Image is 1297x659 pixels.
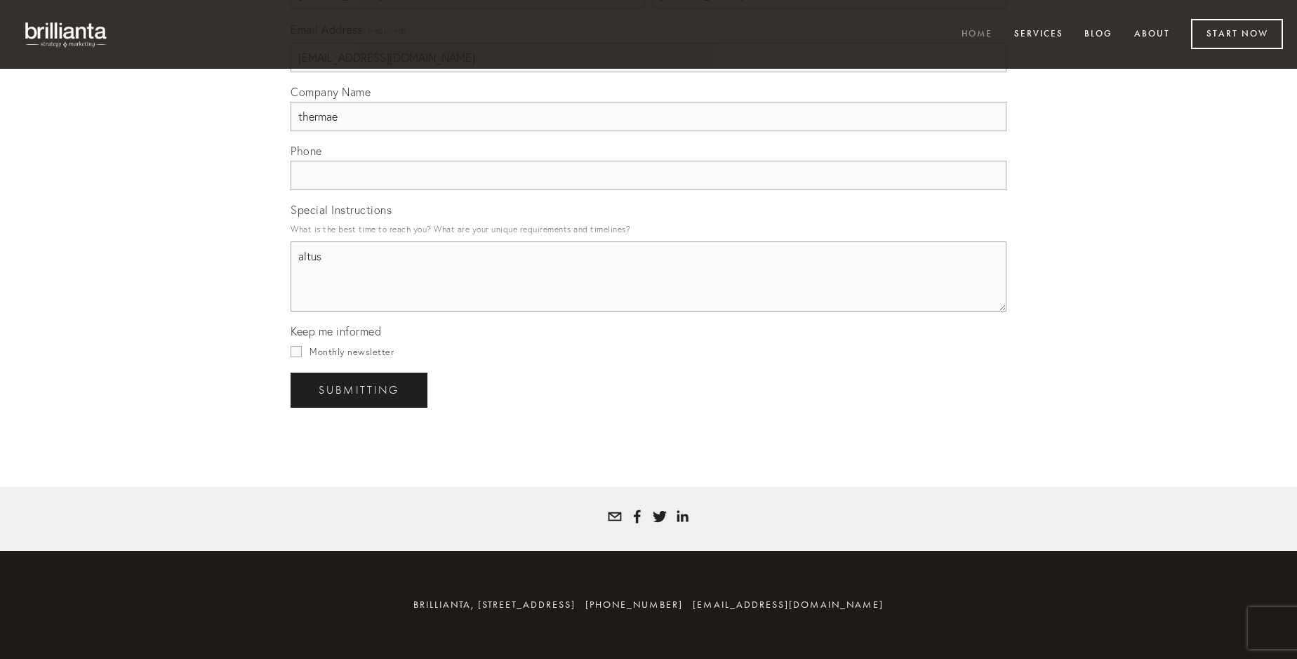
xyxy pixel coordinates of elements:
[291,203,392,217] span: Special Instructions
[1005,23,1072,46] a: Services
[14,14,119,55] img: brillianta - research, strategy, marketing
[693,599,884,611] a: [EMAIL_ADDRESS][DOMAIN_NAME]
[291,324,381,338] span: Keep me informed
[630,510,644,524] a: Tatyana Bolotnikov White
[1075,23,1122,46] a: Blog
[1125,23,1179,46] a: About
[291,346,302,357] input: Monthly newsletter
[585,599,683,611] span: [PHONE_NUMBER]
[291,85,371,99] span: Company Name
[291,220,1006,239] p: What is the best time to reach you? What are your unique requirements and timelines?
[1191,19,1283,49] a: Start Now
[310,346,394,357] span: Monthly newsletter
[291,144,322,158] span: Phone
[319,384,399,397] span: Submitting
[653,510,667,524] a: Tatyana White
[291,241,1006,312] textarea: altus
[413,599,576,611] span: brillianta, [STREET_ADDRESS]
[291,373,427,408] button: SubmittingSubmitting
[675,510,689,524] a: Tatyana White
[608,510,622,524] a: tatyana@brillianta.com
[952,23,1002,46] a: Home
